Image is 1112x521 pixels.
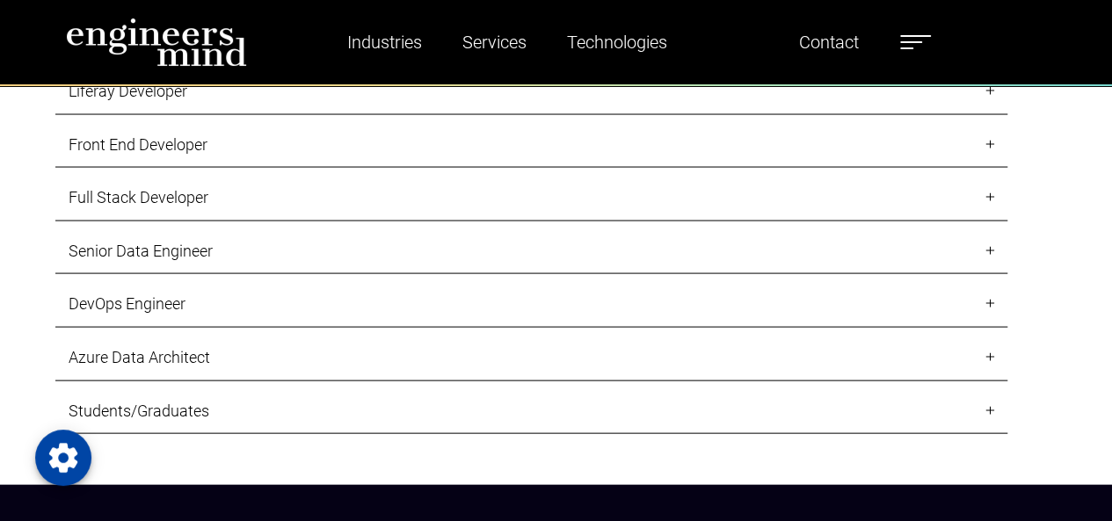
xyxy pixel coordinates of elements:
[66,18,247,67] img: logo
[560,22,674,62] a: Technologies
[55,335,1007,381] a: Azure Data Architect
[55,228,1007,275] a: Senior Data Engineer
[55,69,1007,115] a: Liferay Developer
[55,175,1007,221] a: Full Stack Developer
[55,122,1007,169] a: Front End Developer
[55,388,1007,435] a: Students/Graduates
[455,22,534,62] a: Services
[340,22,429,62] a: Industries
[791,22,865,62] a: Contact
[55,281,1007,328] a: DevOps Engineer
